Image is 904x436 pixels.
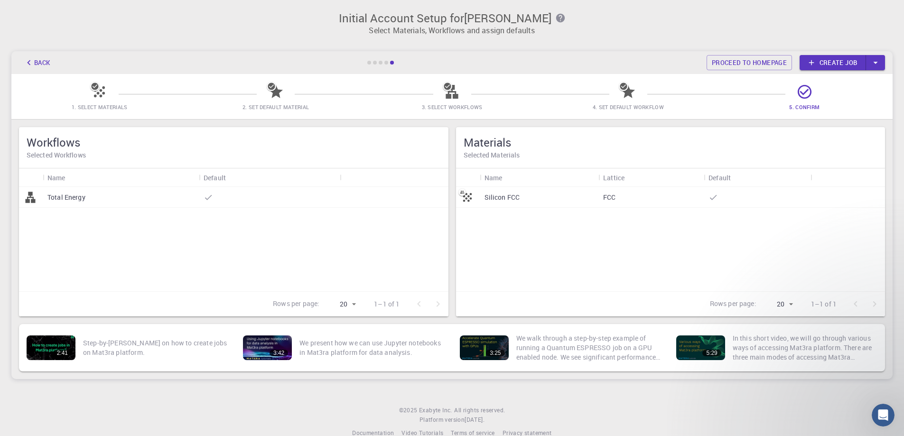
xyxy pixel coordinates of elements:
[454,406,505,415] span: All rights reserved.
[456,328,665,368] a: 3:25We walk through a step-by-step example of running a Quantum ESPRESSO job on a GPU enabled nod...
[485,193,520,202] p: Silicon FCC
[199,168,340,187] div: Default
[464,135,878,150] h5: Materials
[19,168,43,187] div: Icon
[226,170,241,185] button: Sort
[465,416,485,423] span: [DATE] .
[733,334,877,362] p: In this short video, we will go through various ways of accessing Mat3ra platform. There are thre...
[23,328,232,368] a: 2:41Step-by-[PERSON_NAME] on how to create jobs on Mat3ra platform.
[47,193,85,202] p: Total Energy
[485,168,503,187] div: Name
[273,299,319,310] p: Rows per page:
[72,103,128,111] span: 1. Select Materials
[702,350,721,356] div: 5:29
[19,7,53,15] span: Support
[800,55,866,70] a: Create job
[17,11,887,25] h3: Initial Account Setup for [PERSON_NAME]
[465,415,485,425] a: [DATE].
[47,168,65,187] div: Name
[598,168,704,187] div: Lattice
[464,150,878,160] h6: Selected Materials
[323,297,359,311] div: 20
[242,103,309,111] span: 2. Set Default Material
[704,168,811,187] div: Default
[624,170,640,185] button: Sort
[17,25,887,36] p: Select Materials, Workflows and assign defaults
[27,135,441,150] h5: Workflows
[603,193,615,202] p: FCC
[872,404,895,427] iframe: Intercom live chat
[204,168,226,187] div: Default
[422,103,483,111] span: 3. Select Workflows
[603,168,624,187] div: Lattice
[707,55,792,70] a: Proceed to homepage
[708,168,731,187] div: Default
[374,299,400,309] p: 1–1 of 1
[43,168,199,187] div: Name
[811,299,837,309] p: 1–1 of 1
[65,170,81,185] button: Sort
[731,170,746,185] button: Sort
[789,103,820,111] span: 5. Confirm
[516,334,661,362] p: We walk through a step-by-step example of running a Quantum ESPRESSO job on a GPU enabled node. W...
[399,406,419,415] span: © 2025
[593,103,664,111] span: 4. Set Default Workflow
[299,338,444,357] p: We present how we can use Jupyter notebooks in Mat3ra platform for data analysis.
[760,297,796,311] div: 20
[486,350,504,356] div: 3:25
[480,168,599,187] div: Name
[419,406,452,414] span: Exabyte Inc.
[419,406,452,415] a: Exabyte Inc.
[672,328,881,368] a: 5:29In this short video, we will go through various ways of accessing Mat3ra platform. There are ...
[456,168,480,187] div: Icon
[83,338,228,357] p: Step-by-[PERSON_NAME] on how to create jobs on Mat3ra platform.
[502,170,517,185] button: Sort
[27,150,441,160] h6: Selected Workflows
[270,350,288,356] div: 3:42
[19,55,55,70] button: Back
[53,350,72,356] div: 2:41
[239,328,448,368] a: 3:42We present how we can use Jupyter notebooks in Mat3ra platform for data analysis.
[419,415,465,425] span: Platform version
[710,299,756,310] p: Rows per page:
